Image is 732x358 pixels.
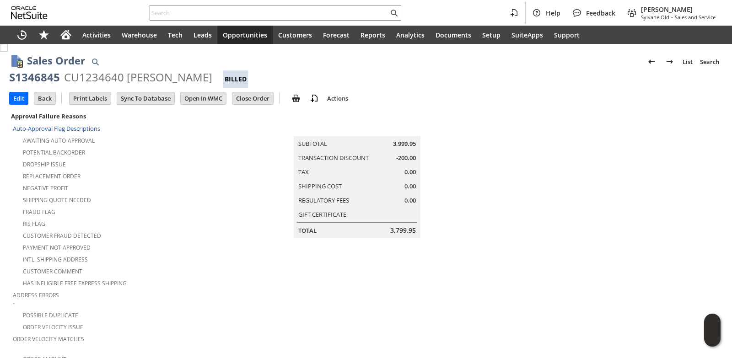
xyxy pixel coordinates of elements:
svg: Shortcuts [38,29,49,40]
span: 0.00 [404,182,416,191]
svg: Search [388,7,399,18]
a: Awaiting Auto-Approval [23,137,95,144]
a: Reports [355,26,391,44]
span: Reports [361,31,385,39]
a: Order Velocity Issue [23,323,83,331]
input: Edit [10,92,28,104]
img: Previous [646,56,657,67]
input: Sync To Database [117,92,174,104]
a: Potential Backorder [23,149,85,156]
span: Support [554,31,580,39]
a: Actions [323,94,352,102]
img: Next [664,56,675,67]
div: Shortcuts [33,26,55,44]
span: Oracle Guided Learning Widget. To move around, please hold and drag [704,331,721,347]
a: Recent Records [11,26,33,44]
input: Close Order [232,92,273,104]
iframe: Click here to launch Oracle Guided Learning Help Panel [704,314,721,347]
span: 0.00 [404,168,416,176]
a: Customer Fraud Detected [23,232,101,240]
span: -200.00 [396,154,416,162]
a: Customers [273,26,318,44]
caption: Summary [294,122,420,136]
span: Forecast [323,31,350,39]
a: SuiteApps [506,26,549,44]
div: Approval Failure Reasons [9,110,241,122]
span: Feedback [586,9,615,17]
input: Back [34,92,55,104]
img: Quick Find [90,56,101,67]
a: Warehouse [116,26,162,44]
a: Documents [430,26,477,44]
a: Replacement Order [23,172,81,180]
a: Fraud Flag [23,208,55,216]
a: Tax [298,168,309,176]
svg: Recent Records [16,29,27,40]
a: Regulatory Fees [298,196,349,204]
img: print.svg [291,93,301,104]
span: Leads [194,31,212,39]
span: Sylvane Old [641,14,669,21]
input: Search [150,7,388,18]
a: Possible Duplicate [23,311,78,319]
span: - [13,299,15,308]
span: Activities [82,31,111,39]
a: Address Errors [13,291,59,299]
span: 3,999.95 [393,139,416,148]
a: Leads [188,26,217,44]
a: Tech [162,26,188,44]
a: Gift Certificate [298,210,346,219]
a: Setup [477,26,506,44]
svg: Home [60,29,71,40]
a: Activities [77,26,116,44]
a: Analytics [391,26,430,44]
span: Warehouse [122,31,157,39]
span: Setup [482,31,501,39]
a: Total [298,226,317,235]
a: List [679,54,696,69]
span: Help [546,9,560,17]
a: Transaction Discount [298,154,369,162]
a: Auto-Approval Flag Descriptions [13,124,100,133]
a: Customer Comment [23,267,82,275]
div: Billed [223,70,248,88]
h1: Sales Order [27,53,85,68]
input: Open In WMC [181,92,226,104]
a: Search [696,54,723,69]
span: Opportunities [223,31,267,39]
a: RIS flag [23,220,45,228]
div: CU1234640 [PERSON_NAME] [64,70,212,85]
span: Analytics [396,31,425,39]
input: Print Labels [70,92,111,104]
a: Opportunities [217,26,273,44]
span: SuiteApps [511,31,543,39]
a: Order Velocity Matches [13,335,84,343]
a: Payment not approved [23,244,91,251]
span: Tech [168,31,183,39]
a: Shipping Cost [298,182,342,190]
span: [PERSON_NAME] [641,5,716,14]
a: Subtotal [298,139,327,148]
span: 0.00 [404,196,416,205]
div: S1346845 [9,70,60,85]
a: Intl. Shipping Address [23,256,88,263]
span: Sales and Service [675,14,716,21]
a: Home [55,26,77,44]
img: add-record.svg [309,93,320,104]
a: Negative Profit [23,184,68,192]
span: 3,799.95 [390,226,416,235]
span: - [671,14,673,21]
a: Dropship Issue [23,160,66,168]
svg: logo [11,6,48,19]
a: Support [549,26,585,44]
span: Documents [436,31,471,39]
a: Forecast [318,26,355,44]
a: Has Ineligible Free Express Shipping [23,279,127,287]
a: Shipping Quote Needed [23,196,91,204]
span: Customers [278,31,312,39]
